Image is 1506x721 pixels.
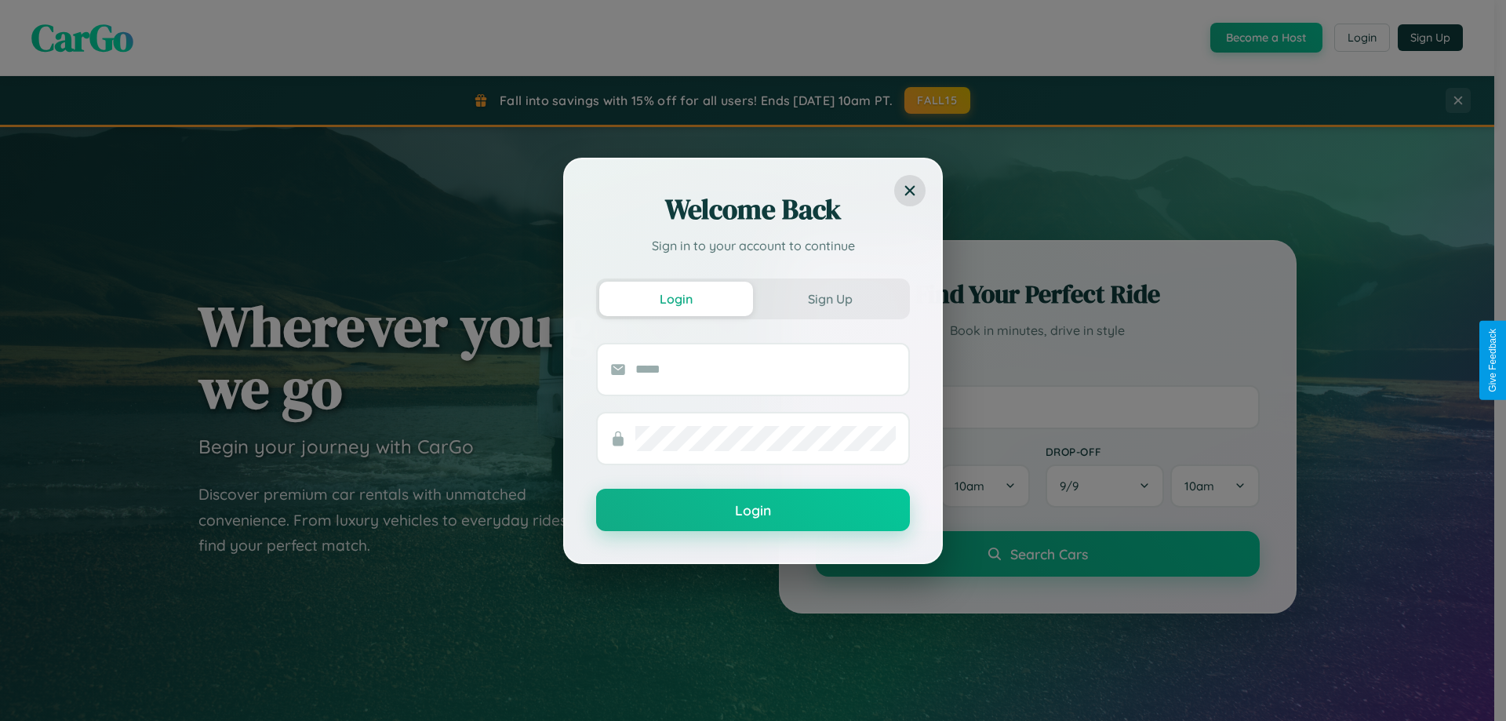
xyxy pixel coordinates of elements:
[596,236,910,255] p: Sign in to your account to continue
[596,489,910,531] button: Login
[596,191,910,228] h2: Welcome Back
[1487,329,1498,392] div: Give Feedback
[753,282,907,316] button: Sign Up
[599,282,753,316] button: Login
